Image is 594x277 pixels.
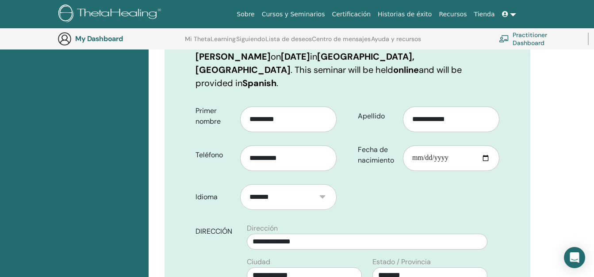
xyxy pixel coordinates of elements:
a: Cursos y Seminarios [258,6,329,23]
a: Siguiendo [236,35,265,49]
b: [DATE] [281,51,310,62]
b: online [393,64,419,76]
label: DIRECCIÓN [189,223,242,240]
label: Apellido [351,108,403,125]
div: Open Intercom Messenger [564,247,585,268]
label: Fecha de nacimiento [351,141,403,169]
a: Ayuda y recursos [371,35,421,49]
img: logo.png [58,4,164,24]
a: Sobre [233,6,258,23]
label: Estado / Provincia [372,257,431,267]
label: Primer nombre [189,102,241,130]
h3: My Dashboard [75,34,164,43]
img: generic-user-icon.jpg [57,32,72,46]
label: Teléfono [189,147,241,163]
a: Recursos [435,6,470,23]
a: Lista de deseos [265,35,312,49]
b: Advanced DNA con [PERSON_NAME] [195,38,367,62]
a: Practitioner Dashboard [499,29,577,49]
img: chalkboard-teacher.svg [499,35,509,42]
a: Centro de mensajes [312,35,371,49]
label: Ciudad [247,257,270,267]
p: You are registering for on in . This seminar will be held and will be provided in . [195,37,499,90]
a: Mi ThetaLearning [185,35,236,49]
a: Tienda [471,6,498,23]
label: Dirección [247,223,278,234]
b: [GEOGRAPHIC_DATA], [GEOGRAPHIC_DATA] [195,51,414,76]
b: Spanish [242,77,276,89]
label: Idioma [189,189,241,205]
a: Certificación [328,6,374,23]
a: Historias de éxito [374,6,435,23]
